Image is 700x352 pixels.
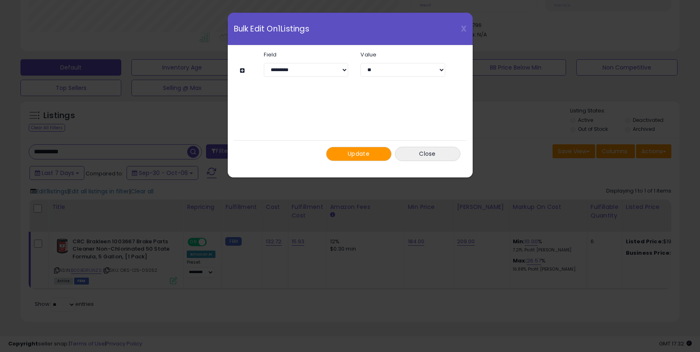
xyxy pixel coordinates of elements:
button: Close [395,147,460,161]
span: Update [348,150,369,158]
label: Field [258,52,354,57]
span: Bulk Edit On 1 Listings [234,25,309,33]
label: Value [354,52,451,57]
span: X [461,23,467,34]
